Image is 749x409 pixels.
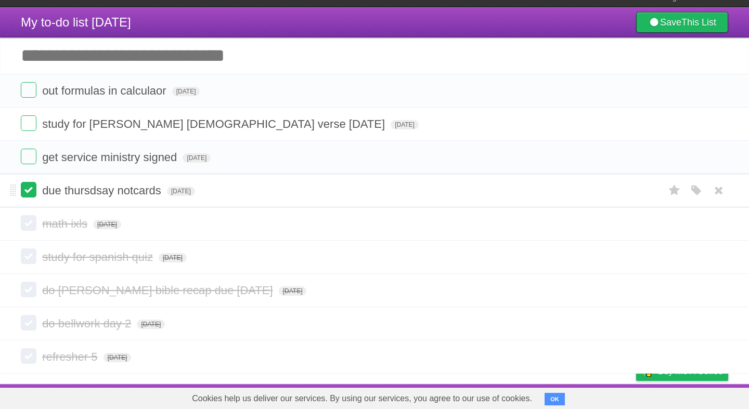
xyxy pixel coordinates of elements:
span: study for spanish quiz [42,250,156,263]
a: Suggest a feature [663,387,728,406]
span: [DATE] [183,153,211,163]
button: OK [545,393,565,405]
span: My to-do list [DATE] [21,15,131,29]
label: Star task [665,182,685,199]
label: Done [21,248,36,264]
span: [DATE] [172,87,200,96]
span: [DATE] [279,286,307,296]
a: Terms [587,387,610,406]
span: get service ministry signed [42,151,179,164]
span: study for [PERSON_NAME] [DEMOGRAPHIC_DATA] verse [DATE] [42,117,388,130]
span: [DATE] [159,253,187,262]
span: [DATE] [93,220,121,229]
span: math ixls [42,217,90,230]
span: Buy me a coffee [658,362,723,380]
label: Done [21,82,36,98]
span: [DATE] [137,320,165,329]
span: due thursdsay notcards [42,184,164,197]
span: [DATE] [391,120,419,129]
a: About [498,387,520,406]
span: do [PERSON_NAME] bible recap due [DATE] [42,284,275,297]
span: refresher 5 [42,350,100,363]
span: out formulas in calculaor [42,84,169,97]
label: Done [21,149,36,164]
label: Done [21,115,36,131]
label: Done [21,315,36,331]
a: Privacy [623,387,650,406]
a: SaveThis List [636,12,728,33]
span: do bellwork day 2 [42,317,134,330]
span: [DATE] [104,353,132,362]
span: [DATE] [167,187,195,196]
label: Done [21,182,36,197]
label: Done [21,348,36,364]
a: Developers [532,387,574,406]
b: This List [681,17,716,28]
span: Cookies help us deliver our services. By using our services, you agree to our use of cookies. [182,388,543,409]
label: Done [21,215,36,231]
label: Done [21,282,36,297]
